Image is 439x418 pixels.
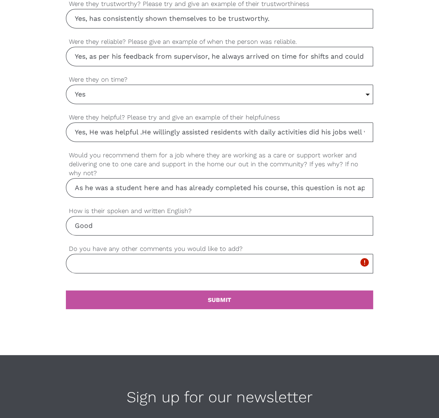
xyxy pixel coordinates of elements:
[360,257,370,267] i: error
[66,37,373,47] label: Were they reliable? Please give an example of when the person was reliable.
[66,151,373,178] label: Would you recommend them for a job where they are working as a care or support worker and deliver...
[208,296,231,303] b: SUBMIT
[66,290,373,309] a: SUBMIT
[66,113,373,122] label: Were they helpful? Please try and give an example of their helpfulness
[66,206,373,216] label: How is their spoken and written English?
[127,388,313,406] span: Sign up for our newsletter
[66,75,373,85] label: Were they on time?
[66,244,373,254] label: Do you have any other comments you would like to add?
